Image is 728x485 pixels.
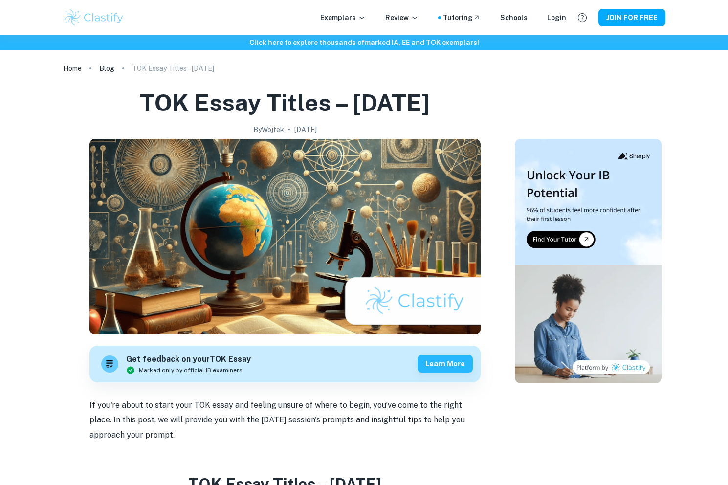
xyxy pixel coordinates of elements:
a: Tutoring [443,12,481,23]
button: JOIN FOR FREE [598,9,665,26]
span: Marked only by official IB examiners [139,366,243,375]
h2: [DATE] [294,124,317,135]
p: Exemplars [320,12,366,23]
a: Schools [500,12,528,23]
a: Blog [99,62,114,75]
img: Clastify logo [63,8,125,27]
h2: By Wojtek [253,124,284,135]
img: Thumbnail [515,139,662,383]
h6: Click here to explore thousands of marked IA, EE and TOK exemplars ! [2,37,726,48]
img: TOK Essay Titles – May 2025 cover image [89,139,481,334]
button: Learn more [418,355,473,373]
a: Home [63,62,82,75]
p: Review [385,12,419,23]
p: If you're about to start your TOK essay and feeling unsure of where to begin, you’ve come to the ... [89,398,481,442]
p: TOK Essay Titles – [DATE] [132,63,214,74]
h1: TOK Essay Titles – [DATE] [140,87,430,118]
a: Get feedback on yourTOK EssayMarked only by official IB examinersLearn more [89,346,481,382]
button: Help and Feedback [574,9,591,26]
a: Login [547,12,566,23]
p: • [288,124,290,135]
h6: Get feedback on your TOK Essay [126,353,251,366]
